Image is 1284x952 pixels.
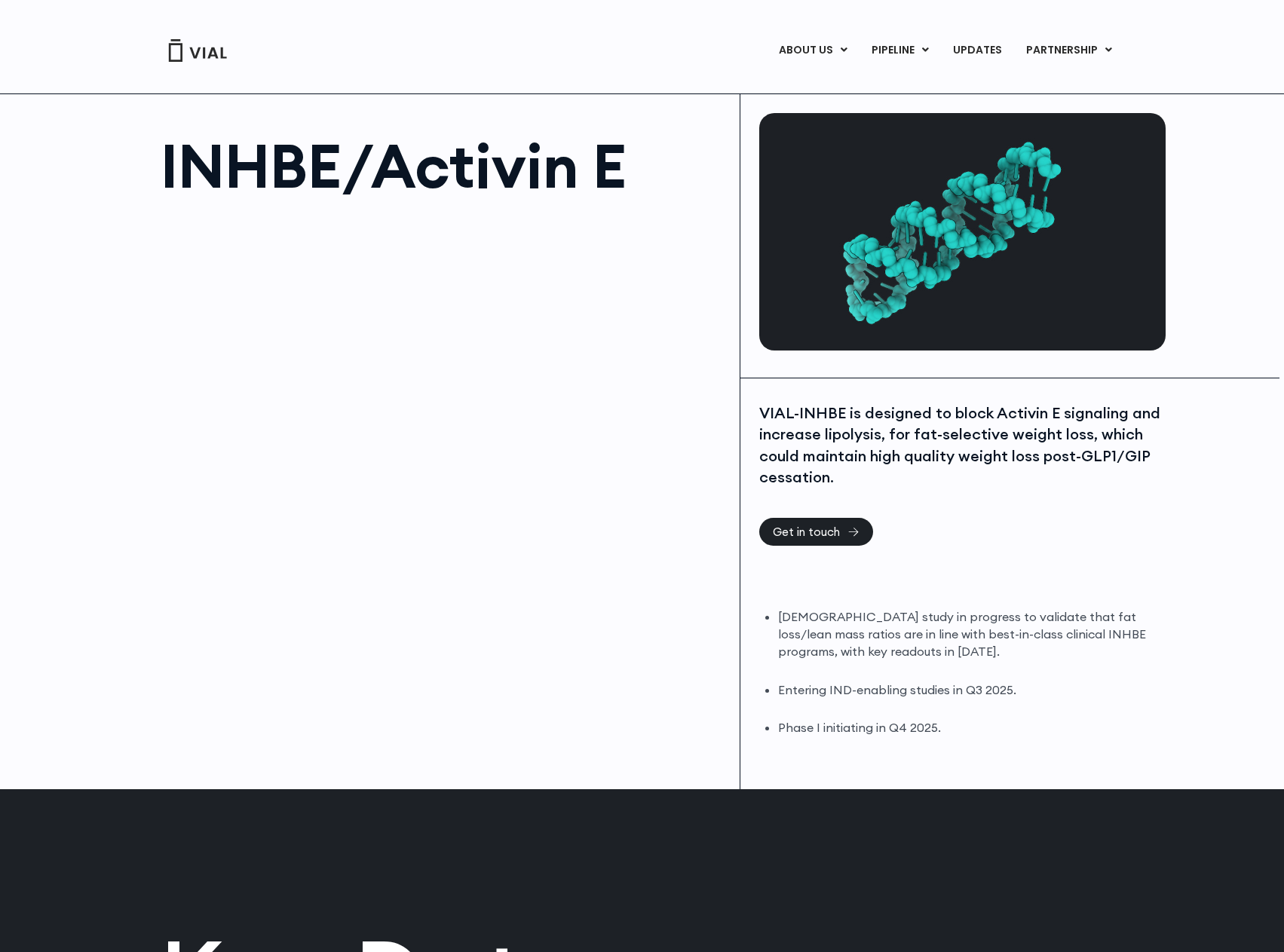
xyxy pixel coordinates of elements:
img: Vial Logo [167,39,228,62]
a: ABOUT USMenu Toggle [767,38,859,63]
li: Phase I initiating in Q4 2025. [778,719,1162,736]
a: UPDATES [941,38,1013,63]
div: VIAL-INHBE is designed to block Activin E signaling and increase lipolysis, for fat-selective wei... [759,403,1162,488]
a: PIPELINEMenu Toggle [860,38,940,63]
li: Entering IND-enabling studies in Q3 2025. [778,681,1162,699]
a: PARTNERSHIPMenu Toggle [1014,38,1124,63]
h1: INHBE/Activin E [161,136,725,196]
a: Get in touch [759,518,873,546]
span: Get in touch [773,526,840,537]
li: [DEMOGRAPHIC_DATA] study in progress to validate that fat loss/lean mass ratios are in line with ... [778,608,1162,660]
